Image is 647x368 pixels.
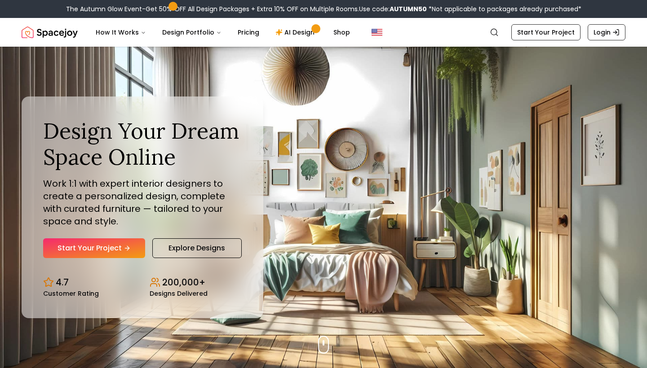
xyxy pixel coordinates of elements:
[511,24,581,40] a: Start Your Project
[326,23,357,41] a: Shop
[230,23,266,41] a: Pricing
[43,238,145,258] a: Start Your Project
[155,23,229,41] button: Design Portfolio
[22,23,78,41] a: Spacejoy
[390,4,427,13] b: AUTUMN50
[150,290,208,297] small: Designs Delivered
[162,276,205,289] p: 200,000+
[22,23,78,41] img: Spacejoy Logo
[372,27,382,38] img: United States
[89,23,357,41] nav: Main
[43,118,242,170] h1: Design Your Dream Space Online
[152,238,242,258] a: Explore Designs
[268,23,324,41] a: AI Design
[427,4,581,13] span: *Not applicable to packages already purchased*
[43,290,99,297] small: Customer Rating
[89,23,153,41] button: How It Works
[359,4,427,13] span: Use code:
[43,269,242,297] div: Design stats
[66,4,581,13] div: The Autumn Glow Event-Get 50% OFF All Design Packages + Extra 10% OFF on Multiple Rooms.
[22,18,625,47] nav: Global
[43,177,242,228] p: Work 1:1 with expert interior designers to create a personalized design, complete with curated fu...
[588,24,625,40] a: Login
[56,276,69,289] p: 4.7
